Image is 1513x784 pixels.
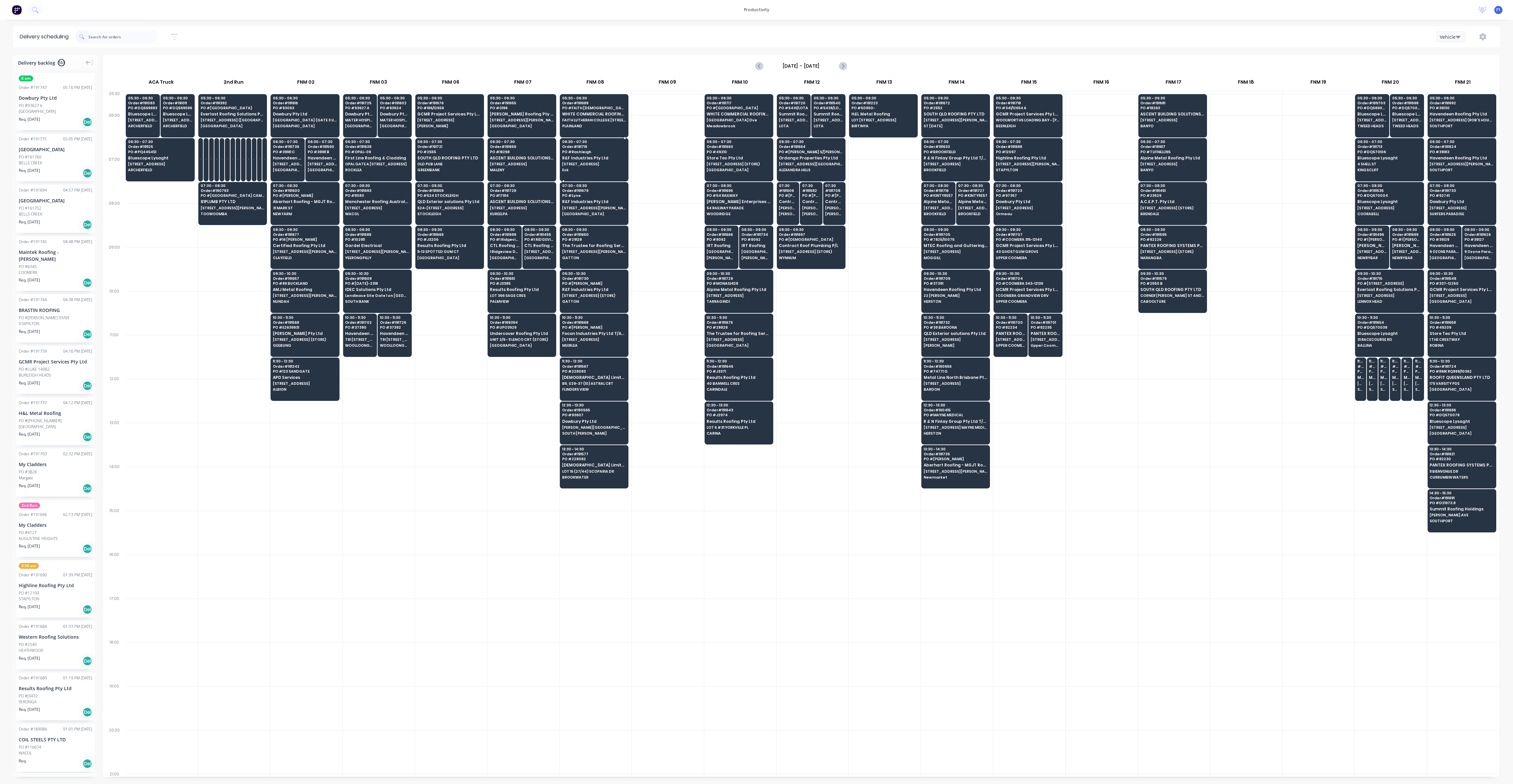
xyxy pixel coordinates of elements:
span: 05:30 - 06:30 [779,96,808,100]
span: ASCENT BUILDING SOLUTIONS PTY LTD [490,156,554,160]
span: LOT [STREET_ADDRESS] [851,118,915,122]
div: [GEOGRAPHIC_DATA] [19,109,92,114]
span: PO # 18263 [1140,106,1204,110]
div: [GEOGRAPHIC_DATA] [19,146,92,153]
span: Bluescope Lysaght [1392,112,1422,116]
span: Dowbury Pty Ltd [380,112,409,116]
span: 06:30 - 07:30 [1357,140,1421,144]
span: Order # 191656 [490,145,554,149]
span: Order # 191689 [562,101,626,105]
span: Dowbury Pty Ltd [345,112,375,116]
span: 06:30 - 07:30 [128,140,192,144]
span: [GEOGRAPHIC_DATA] [345,124,375,128]
span: 05:30 - 06:30 [1140,96,1204,100]
span: Order # 191660 [707,145,770,149]
span: 06:30 [238,140,238,144]
div: PO #93627 b [19,103,42,109]
span: 05:30 - 06:30 [128,96,158,100]
span: Order # 191720 [779,101,808,105]
div: productivity [741,5,773,15]
span: PO # 36130 [1430,106,1493,110]
div: 2nd Run [198,76,270,91]
span: [STREET_ADDRESS] [308,162,337,166]
span: PO # PQ445451 [128,150,192,154]
span: First Line Roofing & Cladding [345,156,409,160]
div: Del [82,117,92,127]
span: Bluescope Lysaght [128,156,192,160]
span: Summit Roofing Holdings [814,112,843,116]
span: Order # 191624 [1430,145,1493,149]
span: Req. [DATE] [19,168,40,174]
div: FNM 12 [776,76,848,91]
span: Order # 191719 [562,145,626,149]
span: Order # 191713 [1357,145,1421,149]
span: BANYO [1140,124,1204,128]
span: Order # 191717 [707,101,770,105]
span: PO # 341/12654 A [996,106,1060,110]
span: 06:30 - 07:30 [1140,140,1204,144]
div: 05:05 PM [DATE] [63,136,92,142]
span: [STREET_ADDRESS] [490,162,554,166]
div: FNM 10 [704,76,776,91]
span: PO # 5441/LOTA [779,106,808,110]
div: 07:00 [103,155,125,199]
span: 06:30 - 07:30 [707,140,770,144]
span: [STREET_ADDRESS] [1140,118,1204,122]
span: Highline Roofing Pty Ltd [996,156,1060,160]
span: 05:30 - 06:30 [273,96,337,100]
span: 06:30 - 07:30 [417,140,481,144]
span: 05:30 - 06:30 [707,96,770,100]
span: [STREET_ADDRESS][PERSON_NAME] [996,162,1060,166]
span: 29 CORYMBIA PL (STORE) [211,162,211,166]
span: Meadowbrook [707,124,770,128]
span: Order # 189703 [1357,101,1387,105]
span: Order # 191721 [417,145,481,149]
span: [STREET_ADDRESS] [814,118,843,122]
span: PO # 12097 [996,150,1060,154]
span: [GEOGRAPHIC_DATA] [273,124,337,128]
div: BELLS CREEK [19,160,92,166]
span: ARCHERFIELD [128,124,158,128]
span: [STREET_ADDRESS] (STORE) [707,162,770,166]
span: 06:30 - 07:30 [273,140,302,144]
div: FNM 08 [559,76,631,91]
span: 163 [58,59,65,66]
img: Factory [12,5,22,15]
span: Order # 191692 [1430,101,1493,105]
span: PO # DQ569883 [128,106,158,110]
span: 05:30 - 06:30 [1392,96,1422,100]
div: ACA Truck [125,76,197,91]
span: 06:30 - 07:30 [308,140,337,144]
div: FNM 03 [342,76,414,91]
span: [STREET_ADDRESS] [779,118,808,122]
span: [STREET_ADDRESS] [273,162,302,166]
div: FNM 17 [1138,76,1210,91]
span: [STREET_ADDRESS][PERSON_NAME] [490,118,554,122]
span: PO # 20432 [227,150,228,154]
span: Order # 191540 [814,101,843,105]
span: OLD PUB LANE [417,162,481,166]
span: Order # 191672 [924,101,987,105]
span: 05:30 - 06:30 [417,96,481,100]
span: [PERSON_NAME] Roofing Pty Ltd [490,112,554,116]
span: R&F Industries Pty Ltd [562,156,626,160]
div: Order # 191731 [19,136,47,142]
div: Delivery scheduling [13,26,75,47]
span: [GEOGRAPHIC_DATA] [380,124,409,128]
span: GCMR Project Services Pty Ltd [417,112,481,116]
span: [STREET_ADDRESS][PERSON_NAME] (STORE) [163,118,192,122]
span: Apollo Home Improvement (QLD) Pty Ltd [227,156,228,160]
